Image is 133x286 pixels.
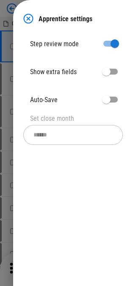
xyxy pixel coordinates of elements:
div: Step review mode [23,40,86,48]
div: Show extra fields [23,68,83,76]
div: Apprentice settings [39,15,92,23]
img: Close [23,14,33,24]
div: Auto-Save [23,96,64,104]
div: Set close month [23,114,123,122]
